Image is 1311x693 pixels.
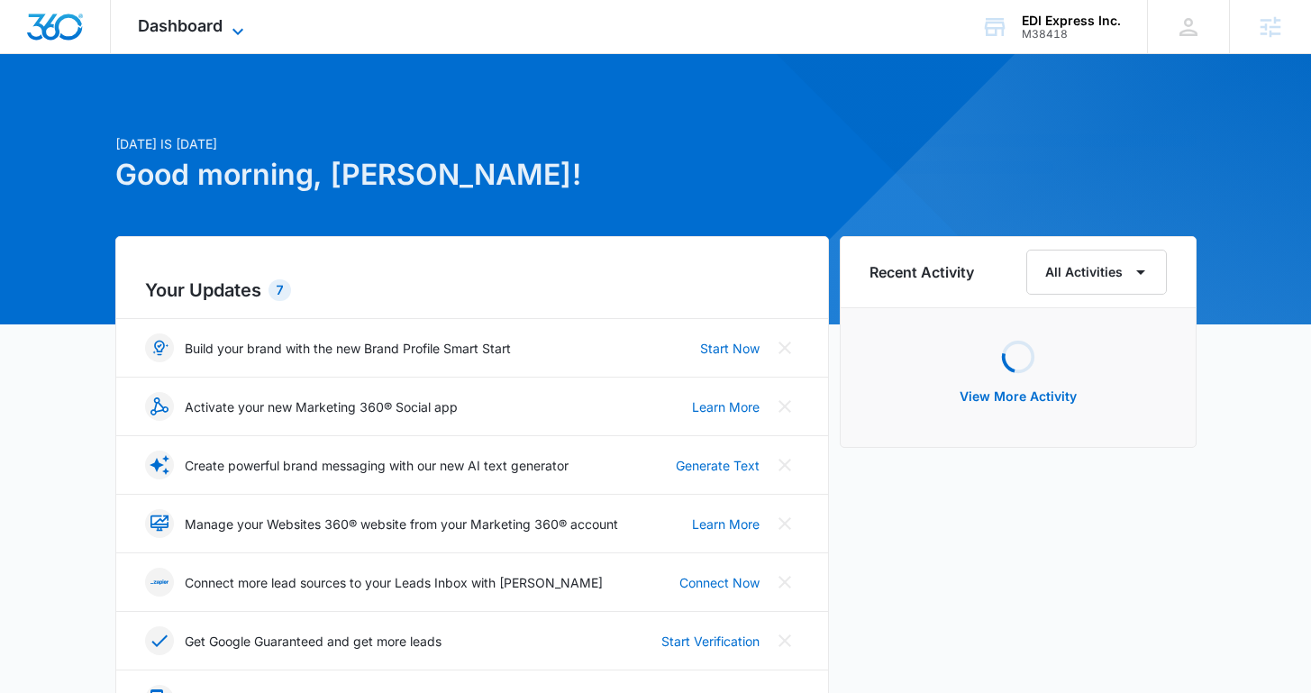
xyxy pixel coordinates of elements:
[1022,28,1121,41] div: account id
[185,456,569,475] p: Create powerful brand messaging with our new AI text generator
[770,568,799,597] button: Close
[679,573,760,592] a: Connect Now
[1026,250,1167,295] button: All Activities
[692,397,760,416] a: Learn More
[138,16,223,35] span: Dashboard
[869,261,974,283] h6: Recent Activity
[942,375,1095,418] button: View More Activity
[770,451,799,479] button: Close
[185,339,511,358] p: Build your brand with the new Brand Profile Smart Start
[269,279,291,301] div: 7
[185,515,618,533] p: Manage your Websites 360® website from your Marketing 360® account
[770,509,799,538] button: Close
[145,277,799,304] h2: Your Updates
[770,392,799,421] button: Close
[115,153,829,196] h1: Good morning, [PERSON_NAME]!
[692,515,760,533] a: Learn More
[185,573,603,592] p: Connect more lead sources to your Leads Inbox with [PERSON_NAME]
[115,134,829,153] p: [DATE] is [DATE]
[770,626,799,655] button: Close
[661,632,760,651] a: Start Verification
[770,333,799,362] button: Close
[1022,14,1121,28] div: account name
[185,397,458,416] p: Activate your new Marketing 360® Social app
[185,632,442,651] p: Get Google Guaranteed and get more leads
[700,339,760,358] a: Start Now
[676,456,760,475] a: Generate Text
